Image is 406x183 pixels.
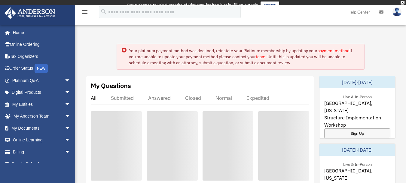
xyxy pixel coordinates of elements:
[215,95,232,101] div: Normal
[4,27,77,39] a: Home
[100,8,107,15] i: search
[256,54,265,59] a: team
[65,87,77,99] span: arrow_drop_down
[148,95,171,101] div: Answered
[4,50,80,62] a: Tax Organizers
[319,144,395,156] div: [DATE]-[DATE]
[3,7,57,19] img: Anderson Advisors Platinum Portal
[35,64,48,73] div: NEW
[324,114,390,128] span: Structure Implementation Workshop
[392,8,401,16] img: User Pic
[185,95,201,101] div: Closed
[4,122,80,134] a: My Documentsarrow_drop_down
[65,122,77,134] span: arrow_drop_down
[246,95,269,101] div: Expedited
[129,48,359,66] div: Your platinum payment method was declined, reinstate your Platinum membership by updating your if...
[4,110,80,122] a: My Anderson Teamarrow_drop_down
[317,48,350,53] a: payment method
[111,95,134,101] div: Submitted
[91,95,96,101] div: All
[91,81,131,90] div: My Questions
[4,39,80,51] a: Online Ordering
[4,87,80,99] a: Digital Productsarrow_drop_down
[127,2,258,9] div: Get a chance to win 6 months of Platinum for free just by filling out this
[319,76,395,88] div: [DATE]-[DATE]
[338,161,377,167] div: Live & In-Person
[324,99,390,114] span: [GEOGRAPHIC_DATA], [US_STATE]
[81,11,88,16] a: menu
[324,167,390,181] span: [GEOGRAPHIC_DATA], [US_STATE]
[65,134,77,147] span: arrow_drop_down
[4,74,80,87] a: Platinum Q&Aarrow_drop_down
[65,74,77,87] span: arrow_drop_down
[81,8,88,16] i: menu
[4,134,80,146] a: Online Learningarrow_drop_down
[338,93,377,99] div: Live & In-Person
[65,146,77,158] span: arrow_drop_down
[261,2,279,9] a: survey
[65,98,77,111] span: arrow_drop_down
[4,158,80,170] a: Events Calendar
[65,110,77,123] span: arrow_drop_down
[401,1,404,5] div: close
[4,62,80,75] a: Order StatusNEW
[4,98,80,110] a: My Entitiesarrow_drop_down
[324,128,390,138] a: Sign Up
[4,146,80,158] a: Billingarrow_drop_down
